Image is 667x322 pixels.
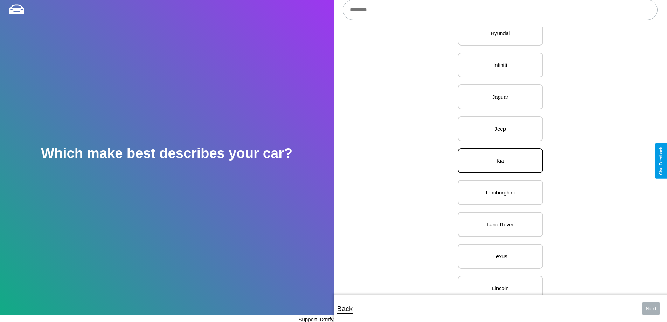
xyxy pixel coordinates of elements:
[659,147,663,175] div: Give Feedback
[465,188,535,197] p: Lamborghini
[465,156,535,165] p: Kia
[465,28,535,38] p: Hyundai
[642,302,660,315] button: Next
[465,60,535,70] p: Infiniti
[465,283,535,293] p: Lincoln
[337,302,353,315] p: Back
[465,92,535,102] p: Jaguar
[465,220,535,229] p: Land Rover
[465,124,535,133] p: Jeep
[465,252,535,261] p: Lexus
[41,145,292,161] h2: Which make best describes your car?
